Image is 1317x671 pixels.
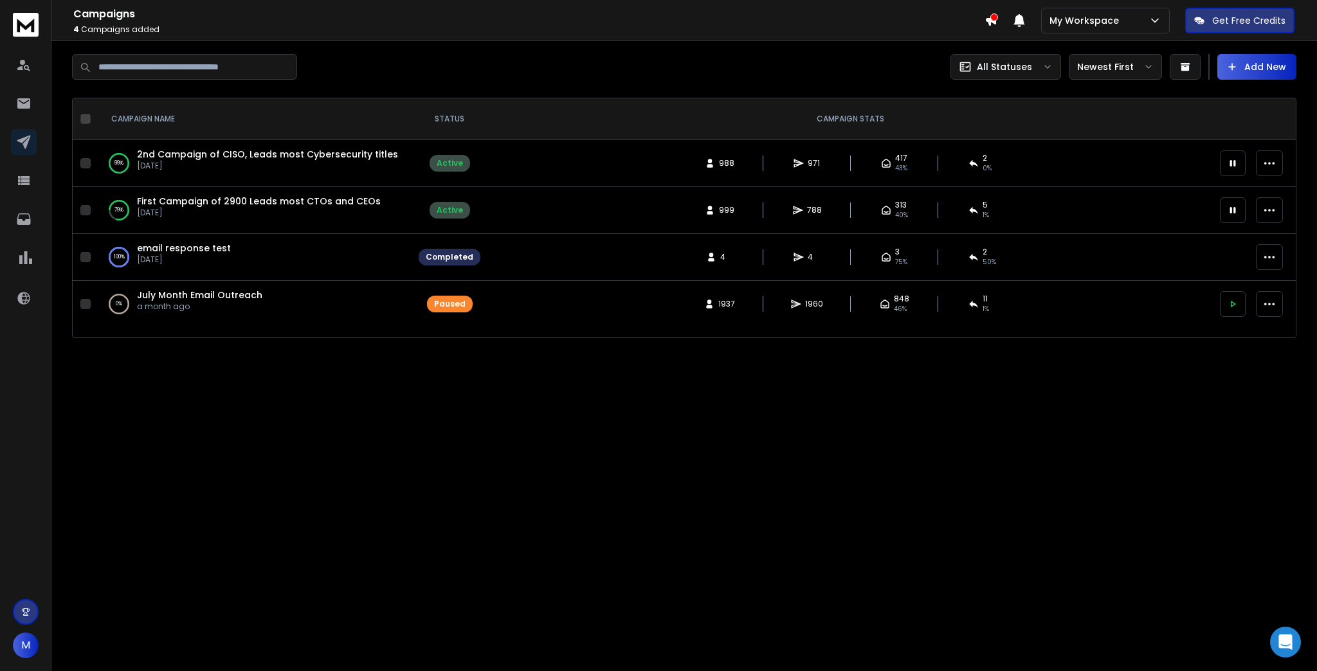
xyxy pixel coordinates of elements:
[114,204,123,217] p: 79 %
[720,252,733,262] span: 4
[1270,627,1301,658] div: Open Intercom Messenger
[983,200,988,210] span: 5
[137,208,381,218] p: [DATE]
[983,153,987,163] span: 2
[411,98,488,140] th: STATUS
[488,98,1212,140] th: CAMPAIGN STATS
[1049,14,1124,27] p: My Workspace
[1069,54,1162,80] button: Newest First
[137,242,231,255] a: email response test
[137,195,381,208] a: First Campaign of 2900 Leads most CTOs and CEOs
[895,210,908,220] span: 40 %
[983,257,996,267] span: 50 %
[437,158,463,168] div: Active
[895,163,907,174] span: 43 %
[983,163,992,174] span: 0 %
[807,205,822,215] span: 788
[1212,14,1285,27] p: Get Free Credits
[894,294,909,304] span: 848
[895,247,900,257] span: 3
[895,257,907,267] span: 75 %
[983,247,987,257] span: 2
[983,210,989,220] span: 1 %
[137,289,262,301] a: July Month Email Outreach
[426,252,473,262] div: Completed
[437,205,463,215] div: Active
[116,298,122,310] p: 0 %
[805,299,823,309] span: 1960
[13,632,39,658] button: M
[96,281,411,328] td: 0%July Month Email Outreacha month ago
[96,140,411,187] td: 99%2nd Campaign of CISO, Leads most Cybersecurity titles[DATE]
[114,157,123,170] p: 99 %
[719,158,734,168] span: 988
[13,13,39,37] img: logo
[718,299,735,309] span: 1937
[894,304,907,314] span: 46 %
[73,24,985,35] p: Campaigns added
[1185,8,1294,33] button: Get Free Credits
[96,187,411,234] td: 79%First Campaign of 2900 Leads most CTOs and CEOs[DATE]
[96,234,411,281] td: 100%email response test[DATE]
[895,153,907,163] span: 417
[137,301,262,312] p: a month ago
[983,304,989,314] span: 1 %
[96,98,411,140] th: CAMPAIGN NAME
[434,299,466,309] div: Paused
[895,200,907,210] span: 313
[137,161,398,171] p: [DATE]
[114,251,125,264] p: 100 %
[73,24,79,35] span: 4
[808,158,821,168] span: 971
[719,205,734,215] span: 999
[977,60,1032,73] p: All Statuses
[137,148,398,161] a: 2nd Campaign of CISO, Leads most Cybersecurity titles
[1217,54,1296,80] button: Add New
[73,6,985,22] h1: Campaigns
[983,294,988,304] span: 11
[808,252,821,262] span: 4
[137,255,231,265] p: [DATE]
